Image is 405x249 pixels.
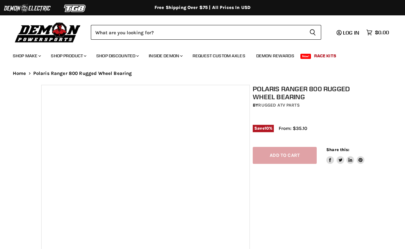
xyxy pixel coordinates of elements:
img: TGB Logo 2 [51,2,99,14]
a: $0.00 [363,28,392,37]
ul: Main menu [8,47,387,62]
h1: Polaris Ranger 800 Rugged Wheel Bearing [253,85,367,101]
span: Log in [343,29,359,36]
a: Demon Rewards [251,49,299,62]
img: Demon Electric Logo 2 [3,2,51,14]
span: Share this: [326,147,349,152]
a: Race Kits [309,49,341,62]
span: $0.00 [375,29,389,36]
span: Save % [253,125,274,132]
form: Product [91,25,321,40]
input: Search [91,25,304,40]
a: Log in [334,30,363,36]
a: Rugged ATV Parts [258,102,299,108]
aside: Share this: [326,147,364,164]
span: New! [300,54,311,59]
img: Demon Powersports [13,21,83,44]
a: Inside Demon [144,49,187,62]
div: by [253,102,367,109]
a: Shop Discounted [91,49,143,62]
button: Search [304,25,321,40]
span: Polaris Ranger 800 Rugged Wheel Bearing [33,71,132,76]
span: From: $35.10 [279,125,307,131]
a: Shop Product [46,49,90,62]
a: Home [13,71,26,76]
a: Shop Make [8,49,45,62]
span: 10 [265,126,269,131]
a: Request Custom Axles [188,49,250,62]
